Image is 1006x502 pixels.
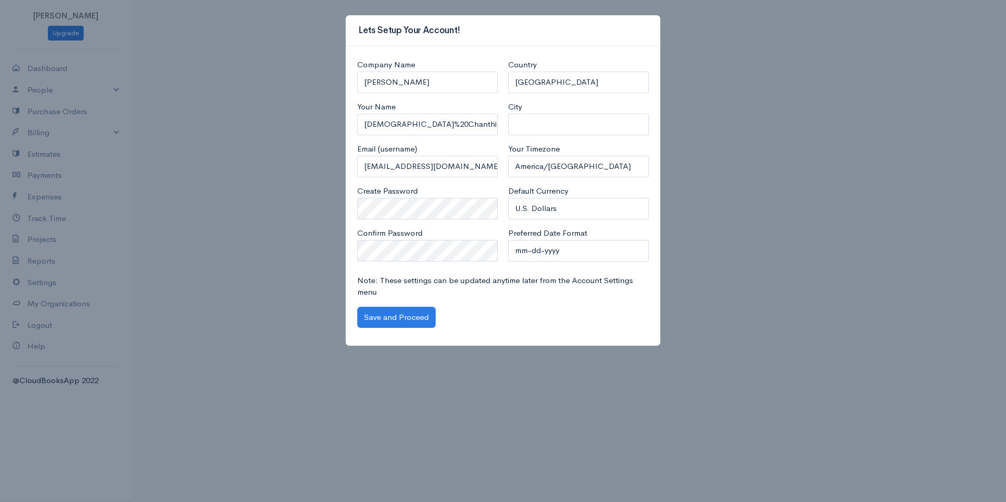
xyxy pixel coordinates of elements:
[508,227,587,239] label: Preferred Date Format
[357,185,418,197] label: Create Password
[508,143,560,155] label: Your Timezone
[508,185,568,197] label: Default Currency
[357,59,415,71] label: Company Name
[508,101,522,113] label: City
[357,227,422,239] label: Confirm Password
[508,59,537,71] label: Country
[358,24,460,37] h3: Lets Setup Your Account!
[357,275,649,298] p: Note: These settings can be updated anytime later from the Account Settings menu
[357,101,396,113] label: Your Name
[357,307,436,328] button: Save and Proceed
[357,143,417,155] label: Email (username)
